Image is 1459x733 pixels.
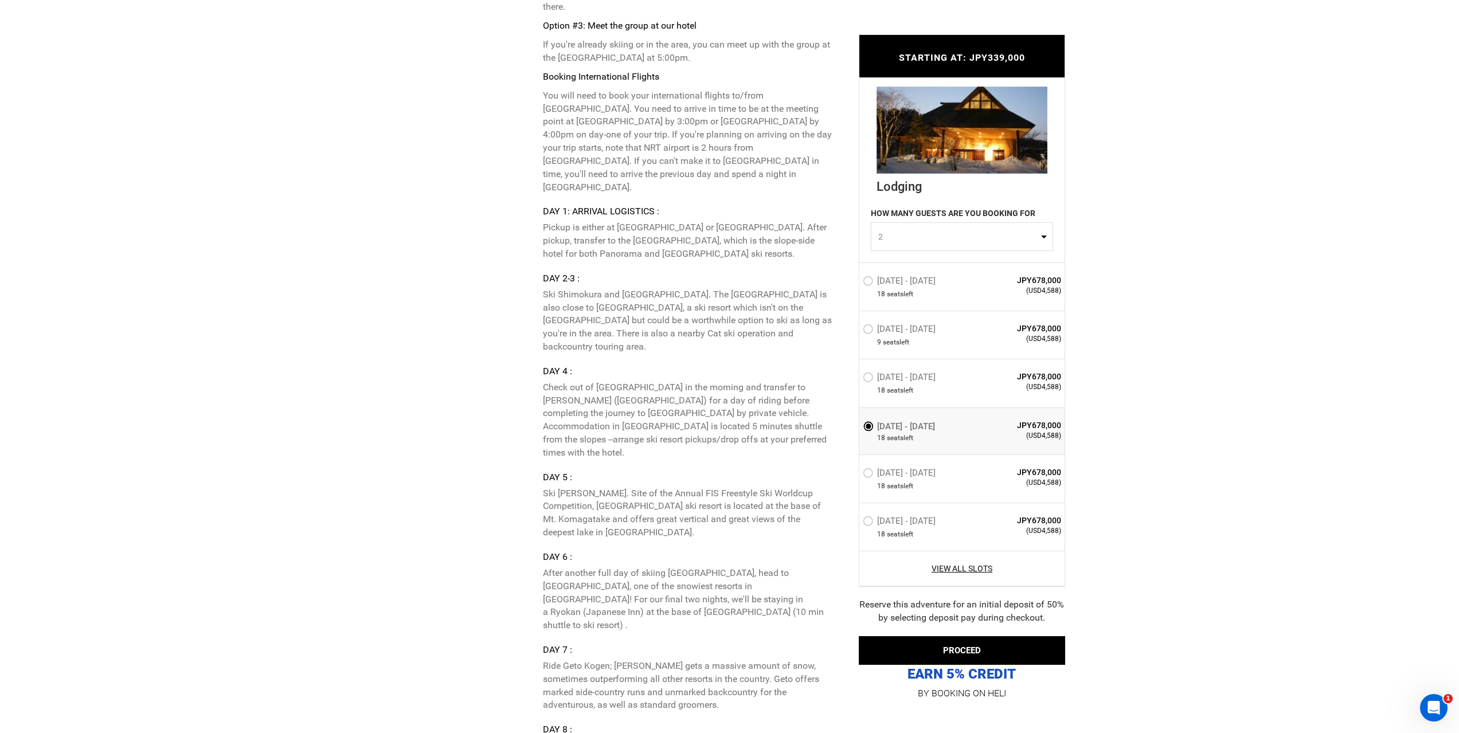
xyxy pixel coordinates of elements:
label: [DATE] - [DATE] [863,276,938,289]
span: seat left [887,481,913,491]
span: 18 [877,530,885,539]
button: 2 [871,222,1053,251]
span: s [900,289,903,299]
span: 2 [878,231,1038,242]
img: c19bed81d1c86432f4d50b26d22a91ca.jpg [877,87,1047,174]
label: [DATE] - [DATE] [863,516,938,530]
span: (USD4,588) [979,526,1062,536]
strong: Booking International Flights [543,71,659,82]
label: [DATE] - [DATE] [863,420,938,433]
span: s [900,530,903,539]
label: HOW MANY GUESTS ARE YOU BOOKING FOR [871,207,1035,222]
p: After another full day of skiing [GEOGRAPHIC_DATA], head to [GEOGRAPHIC_DATA], one of the snowies... [543,567,832,632]
span: s [900,433,903,443]
span: (USD4,588) [979,478,1062,488]
label: [DATE] - [DATE] [863,373,938,386]
span: (USD4,588) [979,431,1062,441]
button: PROCEED [859,636,1065,665]
div: Day 7 : [543,644,832,657]
span: JPY678,000 [979,275,1062,286]
div: Day 6 : [543,551,832,564]
span: 9 [877,338,881,348]
span: 18 [877,481,885,491]
span: seat left [887,530,913,539]
span: (USD4,588) [979,383,1062,393]
span: s [900,481,903,491]
strong: Option #3: Meet the group at our hotel [543,20,697,31]
span: 18 [877,433,885,443]
iframe: Intercom live chat [1420,694,1448,722]
div: Day 5 : [543,471,832,484]
span: 18 [877,289,885,299]
span: JPY678,000 [979,371,1062,383]
p: If you're already skiing or in the area, you can meet up with the group at the [GEOGRAPHIC_DATA] ... [543,38,832,65]
p: Ski Shimokura and [GEOGRAPHIC_DATA]. The [GEOGRAPHIC_DATA] is also close to [GEOGRAPHIC_DATA], a ... [543,288,832,354]
span: seat left [883,338,909,348]
span: JPY678,000 [979,467,1062,478]
div: Day 1: Arrival Logistics : [543,205,832,218]
span: s [896,338,899,348]
p: Pickup is either at [GEOGRAPHIC_DATA] or [GEOGRAPHIC_DATA]. After pickup, transfer to the [GEOGRA... [543,221,832,261]
p: Ski [PERSON_NAME]. Site of the Annual FIS Freestyle Ski Worldcup Competition, [GEOGRAPHIC_DATA] s... [543,487,832,539]
span: seat left [887,433,913,443]
span: seat left [887,386,913,396]
span: s [900,386,903,396]
span: JPY678,000 [979,515,1062,526]
span: (USD4,588) [979,335,1062,344]
span: (USD4,588) [979,286,1062,296]
span: 1 [1444,694,1453,703]
span: STARTING AT: JPY339,000 [899,52,1025,63]
label: [DATE] - [DATE] [863,468,938,481]
p: Check out of [GEOGRAPHIC_DATA] in the morning and transfer to [PERSON_NAME] ([GEOGRAPHIC_DATA]) f... [543,381,832,460]
div: Reserve this adventure for an initial deposit of 50% by selecting deposit pay during checkout. [859,598,1065,625]
p: BY BOOKING ON HELI [859,685,1065,701]
div: Day 4 : [543,365,832,378]
span: seat left [887,289,913,299]
label: [DATE] - [DATE] [863,324,938,338]
span: 18 [877,386,885,396]
div: Day 2-3 : [543,272,832,285]
span: JPY678,000 [979,323,1062,335]
p: You will need to book your international flights to/from [GEOGRAPHIC_DATA]. You need to arrive in... [543,89,832,194]
div: Lodging [877,174,1047,195]
span: JPY678,000 [979,420,1062,431]
a: View All Slots [863,563,1062,574]
p: Ride Geto Kogen; [PERSON_NAME] gets a massive amount of snow, sometimes outperforming all other r... [543,660,832,712]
